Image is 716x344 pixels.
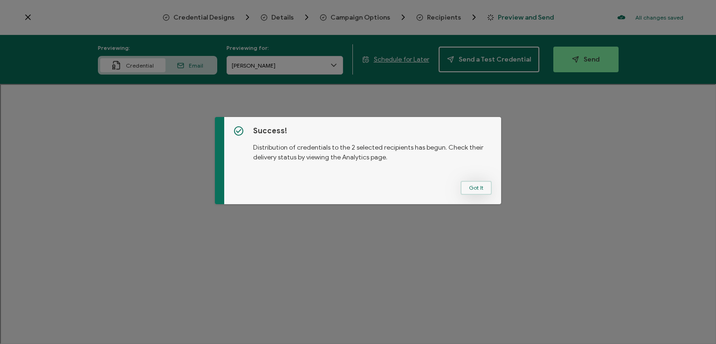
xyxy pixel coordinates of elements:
[669,299,716,344] iframe: Chat Widget
[461,181,492,195] button: Got It
[253,136,492,162] p: Distribution of credentials to the 2 selected recipients has begun. Check their delivery status b...
[253,126,492,136] h5: Success!
[215,117,501,204] div: dialog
